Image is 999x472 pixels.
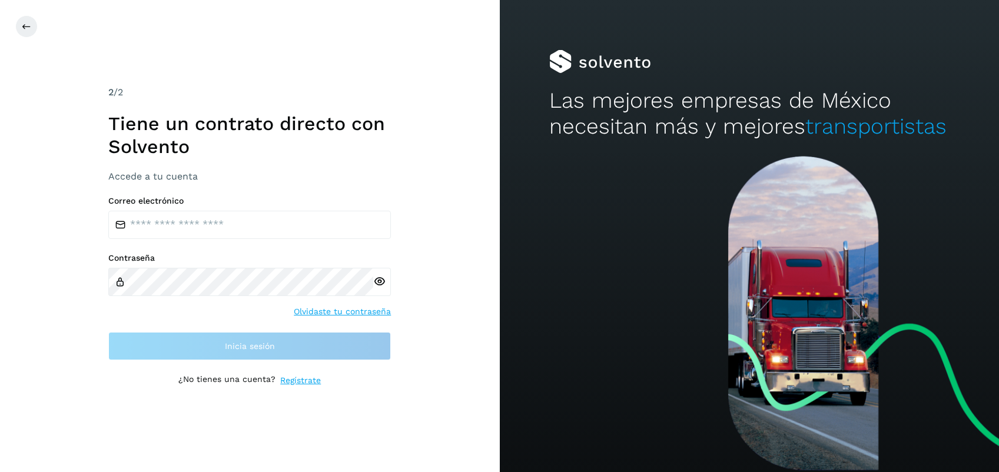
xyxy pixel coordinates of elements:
label: Correo electrónico [108,196,391,206]
span: Inicia sesión [225,342,275,350]
p: ¿No tienes una cuenta? [178,374,276,387]
span: 2 [108,87,114,98]
span: transportistas [805,114,947,139]
div: /2 [108,85,391,99]
h3: Accede a tu cuenta [108,171,391,182]
a: Regístrate [280,374,321,387]
h1: Tiene un contrato directo con Solvento [108,112,391,158]
h2: Las mejores empresas de México necesitan más y mejores [549,88,949,140]
label: Contraseña [108,253,391,263]
a: Olvidaste tu contraseña [294,305,391,318]
button: Inicia sesión [108,332,391,360]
